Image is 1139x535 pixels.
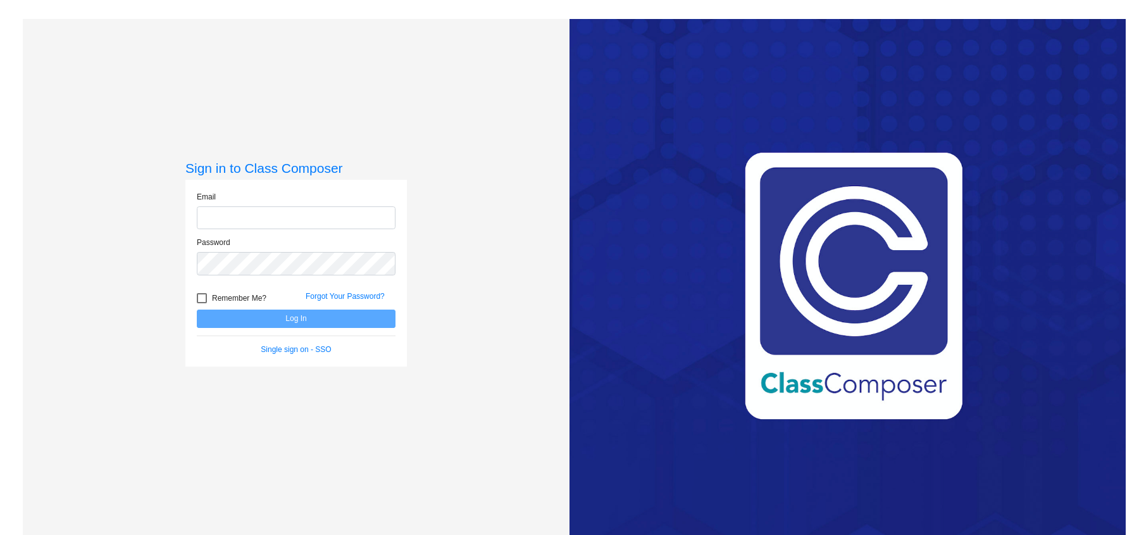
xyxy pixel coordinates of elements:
label: Email [197,191,216,203]
span: Remember Me? [212,291,266,306]
label: Password [197,237,230,248]
a: Single sign on - SSO [261,345,331,354]
a: Forgot Your Password? [306,292,385,301]
button: Log In [197,310,395,328]
h3: Sign in to Class Composer [185,160,407,176]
